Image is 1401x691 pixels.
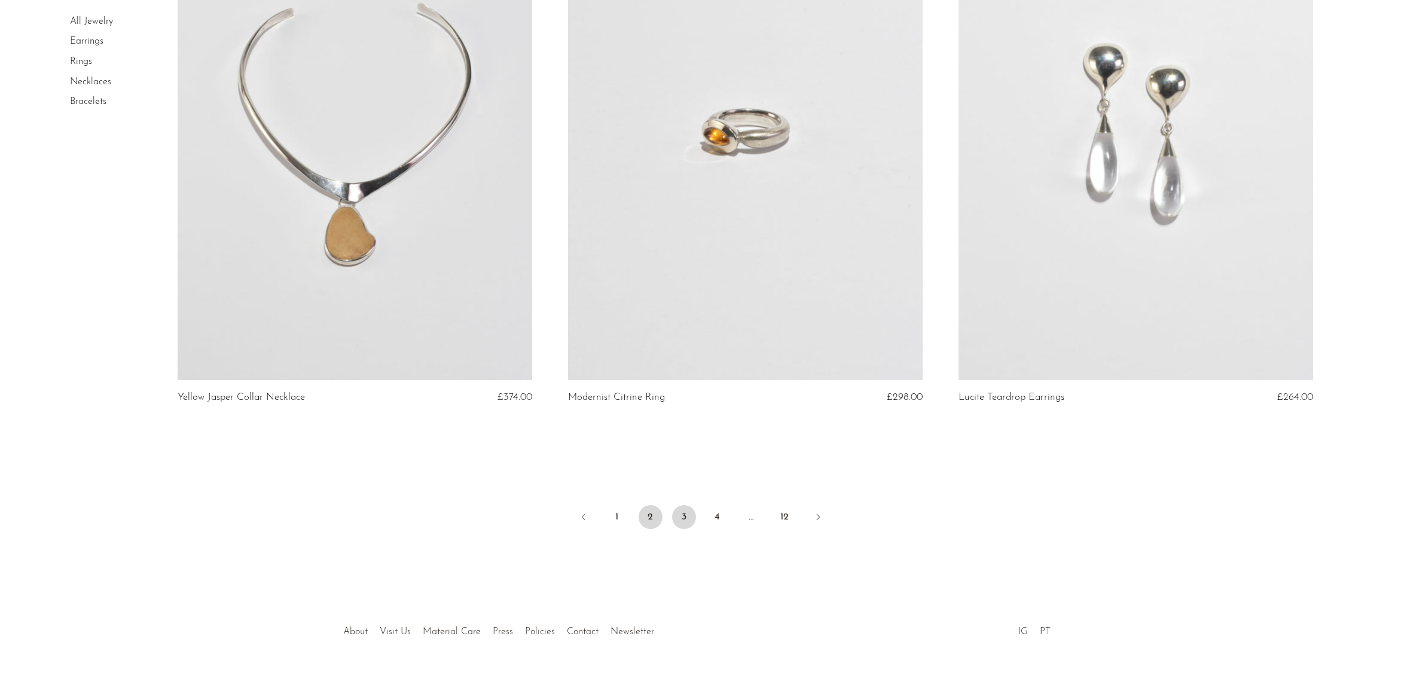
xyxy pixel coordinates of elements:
a: Bracelets [70,97,106,106]
a: IG [1018,627,1028,637]
a: 3 [672,505,696,529]
a: About [343,627,368,637]
a: Visit Us [380,627,411,637]
span: 2 [639,505,663,529]
a: Press [493,627,513,637]
a: Policies [525,627,555,637]
ul: Social Medias [1012,617,1057,640]
span: £374.00 [497,392,532,402]
a: Previous [572,505,596,531]
a: 4 [706,505,730,529]
a: Yellow Jasper Collar Necklace [178,392,305,403]
a: 1 [605,505,629,529]
ul: Quick links [337,617,660,640]
a: Necklaces [70,77,111,87]
a: 12 [773,505,796,529]
span: … [739,505,763,529]
a: Material Care [423,627,481,637]
span: £298.00 [887,392,923,402]
a: Lucite Teardrop Earrings [959,392,1064,403]
a: Rings [70,57,92,66]
a: Next [806,505,830,531]
a: PT [1040,627,1051,637]
a: All Jewelry [70,17,113,26]
span: £264.00 [1277,392,1313,402]
a: Modernist Citrine Ring [568,392,665,403]
a: Earrings [70,37,103,47]
a: Contact [567,627,599,637]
